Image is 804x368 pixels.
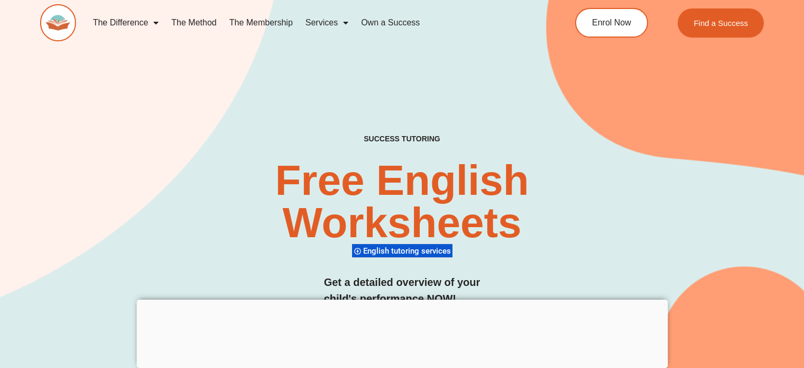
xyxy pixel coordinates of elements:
iframe: Advertisement [136,300,668,365]
a: Enrol Now [575,8,648,38]
a: The Membership [223,11,299,35]
a: Services [299,11,355,35]
span: Enrol Now [592,19,631,27]
div: English tutoring services [352,244,452,258]
a: The Difference [87,11,165,35]
a: Own a Success [355,11,426,35]
h2: Free English Worksheets​ [163,159,641,244]
h3: Get a detailed overview of your child's performance NOW! [324,274,480,307]
a: Find a Success [678,8,764,38]
a: The Method [165,11,223,35]
h4: SUCCESS TUTORING​ [295,134,509,143]
nav: Menu [87,11,534,35]
span: English tutoring services [363,246,454,256]
span: Find a Success [694,19,748,27]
